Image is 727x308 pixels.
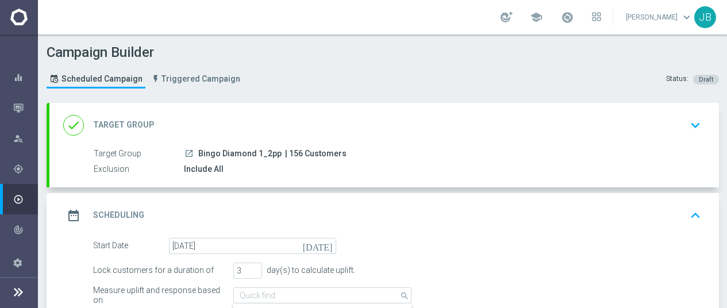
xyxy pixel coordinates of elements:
[94,164,184,175] label: Exclusion
[13,164,24,174] i: gps_fixed
[13,225,24,235] i: track_changes
[13,73,38,82] button: equalizer Dashboard
[198,149,282,159] span: Bingo Diamond 1_2pp
[666,74,688,84] div: Status:
[184,149,194,158] i: launch
[699,76,713,83] span: Draft
[694,6,716,28] div: JB
[63,114,705,136] div: done Target Group keyboard_arrow_down
[93,287,228,303] div: Measure uplift and response based on
[400,288,410,301] i: search
[13,225,38,234] button: track_changes Analyze
[13,194,24,205] i: play_circle_outline
[161,74,240,84] span: Triggered Campaign
[61,74,143,84] span: Scheduled Campaign
[13,93,37,123] div: Mission Control
[13,257,23,267] i: settings
[148,70,243,88] a: Triggered Campaign
[93,120,155,130] h2: Target Group
[47,44,246,61] h1: Campaign Builder
[686,205,705,226] button: keyboard_arrow_up
[13,164,38,174] button: gps_fixed Plan
[687,207,704,224] i: keyboard_arrow_up
[13,103,38,113] button: Mission Control
[693,74,719,83] colored-tag: Draft
[13,62,37,93] div: Dashboard
[13,133,37,144] div: Explore
[47,70,145,88] a: Scheduled Campaign
[13,225,37,235] div: Analyze
[93,238,169,254] div: Start Date
[13,134,38,143] button: person_search Explore
[625,9,694,26] a: [PERSON_NAME]keyboard_arrow_down
[93,263,228,279] div: Lock customers for a duration of
[13,164,37,174] div: Plan
[13,133,24,144] i: person_search
[63,115,84,136] i: done
[530,11,543,24] span: school
[680,11,693,24] span: keyboard_arrow_down
[184,163,697,175] div: Include All
[13,195,38,204] button: play_circle_outline Execute
[63,205,84,226] i: date_range
[13,194,37,205] div: Execute
[686,114,705,136] button: keyboard_arrow_down
[63,205,705,226] div: date_range Scheduling keyboard_arrow_up
[13,72,24,83] i: equalizer
[93,210,144,221] h2: Scheduling
[303,238,337,251] i: [DATE]
[285,149,347,159] span: | 156 Customers
[94,149,184,159] label: Target Group
[262,265,355,275] div: day(s) to calculate uplift.
[6,247,30,278] div: Settings
[233,287,411,303] input: Quick find
[687,117,704,134] i: keyboard_arrow_down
